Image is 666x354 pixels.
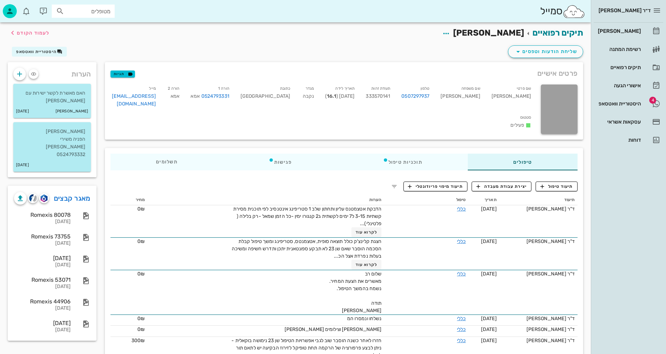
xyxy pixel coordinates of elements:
[19,128,85,158] p: [PERSON_NAME] הפניה משירי [PERSON_NAME] 0524793332
[16,49,57,54] span: היסטוריית וואטסאפ
[14,262,71,268] div: [DATE]
[14,233,71,240] div: Romexis 73755
[280,86,291,91] small: כתובת
[508,45,583,58] button: שליחת הודעות וטפסים
[540,4,585,19] div: סמייל
[502,205,575,213] div: ד"ר [PERSON_NAME]
[596,83,641,88] div: אישורי הגעה
[536,182,578,191] button: תיעוד טיפול
[366,93,390,99] span: 333570141
[502,270,575,278] div: ד"ר [PERSON_NAME]
[14,284,71,290] div: [DATE]
[599,7,651,14] span: ד״ר [PERSON_NAME]
[421,86,430,91] small: טלפון
[168,86,180,91] small: הורה 2
[149,86,156,91] small: מייל
[110,194,148,205] th: מחיר
[403,182,468,191] button: תיעוד מיפוי פריודונטלי
[596,137,641,143] div: דוחות
[14,255,71,261] div: [DATE]
[14,276,71,283] div: Romexis 53071
[137,271,145,277] span: 0₪
[351,260,382,270] button: לקרוא עוד
[517,86,531,91] small: שם פרטי
[201,93,229,100] a: 0524793331
[14,320,71,326] div: [DATE]
[461,86,480,91] small: שם משפחה
[457,238,466,244] a: כללי
[110,71,135,78] button: תגיות
[594,41,663,58] a: רשימת המתנה
[457,271,466,277] a: כללי
[16,108,29,115] small: [DATE]
[21,6,25,10] span: תג
[594,59,663,76] a: תיקים רפואיים
[596,119,641,125] div: עסקאות אשראי
[457,326,466,332] a: כללי
[520,115,531,120] small: סטטוס
[514,47,577,56] span: שליחת הודעות וטפסים
[14,241,71,246] div: [DATE]
[594,77,663,94] a: אישורי הגעה
[56,108,88,115] small: [PERSON_NAME]
[218,86,229,91] small: הורה 1
[596,28,641,34] div: [PERSON_NAME]
[241,93,291,99] span: [GEOGRAPHIC_DATA]
[649,97,656,104] span: תג
[114,71,132,77] span: תגיות
[468,154,578,170] div: טיפולים
[14,219,71,225] div: [DATE]
[285,326,382,332] span: [PERSON_NAME] וצילומים [PERSON_NAME]
[156,160,178,164] span: תשלומים
[14,298,71,305] div: Romexis 44906
[137,238,145,244] span: 0₪
[481,271,497,277] span: [DATE]
[502,315,575,322] div: ד"ר [PERSON_NAME]
[12,47,67,57] button: היסטוריית וואטסאפ
[472,182,531,191] button: יצירת עבודת מעבדה
[502,326,575,333] div: ד"ר [PERSON_NAME]
[594,132,663,148] a: דוחות
[41,194,47,202] img: romexis logo
[481,316,497,322] span: [DATE]
[356,262,377,267] span: לקרוא עוד
[457,206,466,212] a: כללי
[8,62,96,82] div: הערות
[510,122,524,128] span: פעילים
[148,194,384,205] th: הערות
[325,93,355,99] span: [DATE] ( )
[500,194,578,205] th: תיעוד
[112,93,156,107] a: [EMAIL_ADDRESS][DOMAIN_NAME]
[14,305,71,311] div: [DATE]
[14,212,71,218] div: Romexis 80078
[384,194,468,205] th: טיפול
[481,206,497,212] span: [DATE]
[540,183,573,190] span: תיעוד טיפול
[19,89,85,105] p: האם מאשרת לקשר ישירות עם [PERSON_NAME]
[486,83,537,112] div: [PERSON_NAME]
[502,238,575,245] div: ד"ר [PERSON_NAME]
[481,326,497,332] span: [DATE]
[16,161,29,169] small: [DATE]
[563,5,585,19] img: SmileCloud logo
[137,326,145,332] span: 0₪
[8,27,49,39] button: לעמוד הקודם
[481,338,497,344] span: [DATE]
[457,316,466,322] a: כללי
[453,28,524,38] span: [PERSON_NAME]
[481,238,497,244] span: [DATE]
[39,193,49,203] button: romexis logo
[351,227,382,237] button: לקרוא עוד
[29,194,37,202] img: cliniview logo
[306,86,314,91] small: מגדר
[477,183,527,190] span: יצירת עבודת מעבדה
[596,65,641,70] div: תיקים רפואיים
[596,101,641,106] div: היסטוריית וואטסאפ
[335,86,355,91] small: תאריך לידה
[191,93,229,100] div: אמא
[594,23,663,39] a: [PERSON_NAME]
[457,338,466,344] a: כללי
[371,86,390,91] small: תעודת זהות
[356,230,377,235] span: לקרוא עוד
[14,327,71,333] div: [DATE]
